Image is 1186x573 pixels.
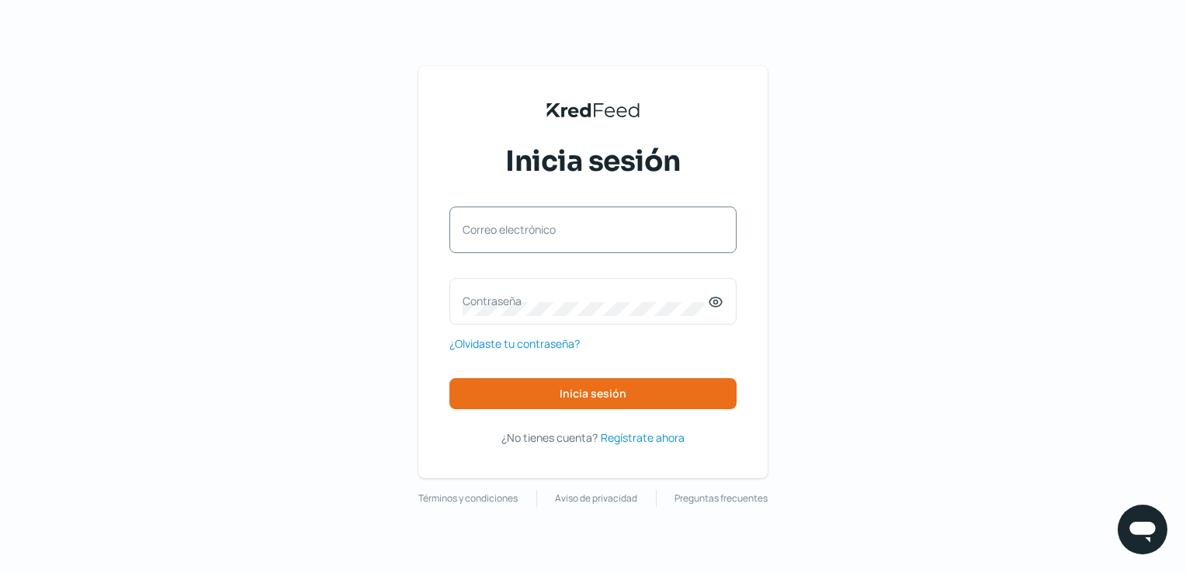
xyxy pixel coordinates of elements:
[463,293,708,308] label: Contraseña
[449,334,580,353] a: ¿Olvidaste tu contraseña?
[555,490,637,507] a: Aviso de privacidad
[560,388,626,399] span: Inicia sesión
[449,378,737,409] button: Inicia sesión
[1127,514,1158,545] img: chatIcon
[463,222,708,237] label: Correo electrónico
[505,142,681,181] span: Inicia sesión
[418,490,518,507] a: Términos y condiciones
[601,428,685,447] a: Regístrate ahora
[501,430,598,445] span: ¿No tienes cuenta?
[674,490,768,507] a: Preguntas frecuentes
